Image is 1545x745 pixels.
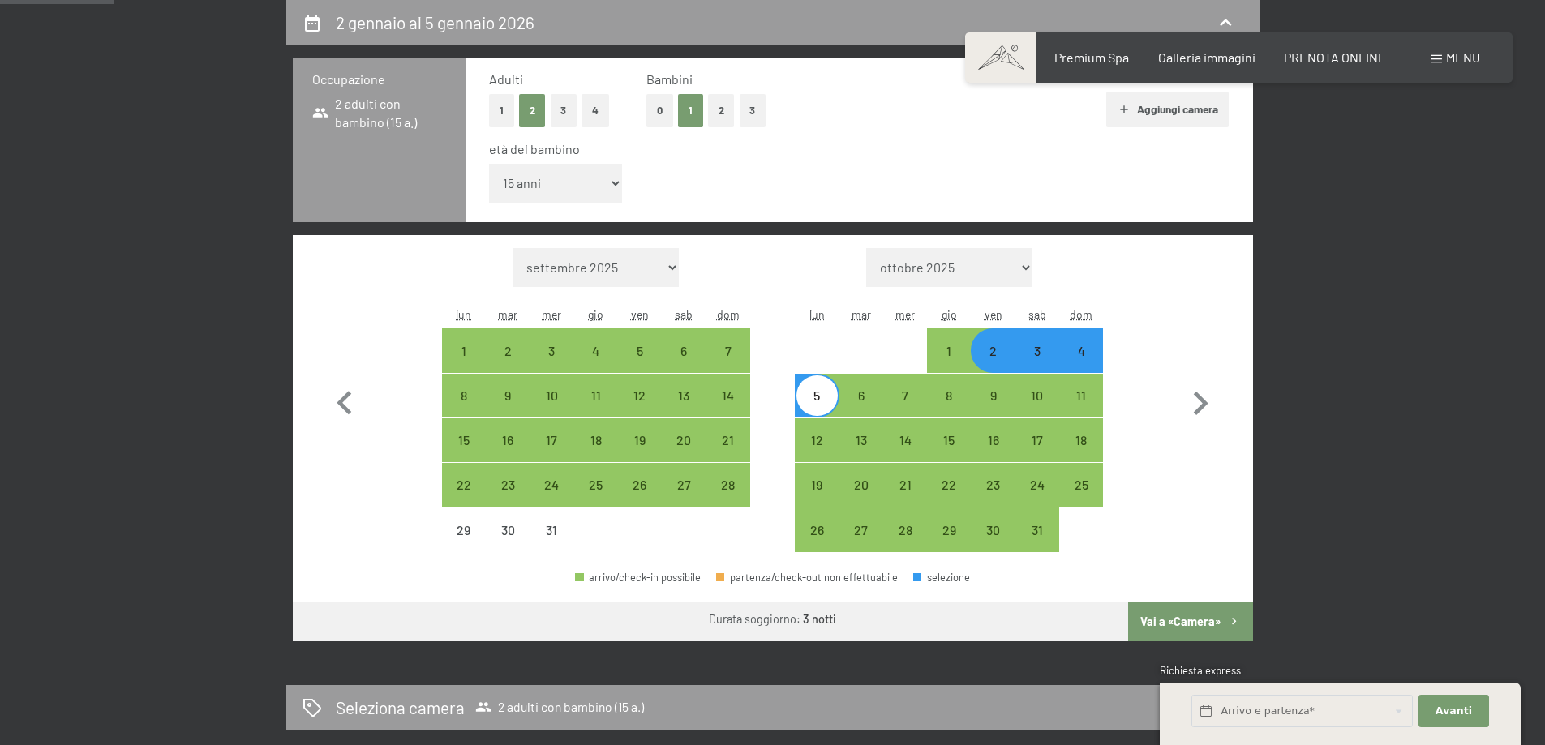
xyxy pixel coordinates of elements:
[885,434,925,474] div: 14
[839,463,883,507] div: Tue Jan 20 2026
[663,434,704,474] div: 20
[1059,418,1103,462] div: Sun Jan 18 2026
[1059,374,1103,417] div: arrivo/check-in possibile
[971,463,1015,507] div: Fri Jan 23 2026
[530,507,573,551] div: arrivo/check-in non effettuabile
[927,418,971,462] div: arrivo/check-in possibile
[809,307,825,321] abbr: lunedì
[929,434,969,474] div: 15
[1059,463,1103,507] div: arrivo/check-in possibile
[662,374,706,417] div: Sat Dec 13 2025
[706,463,749,507] div: arrivo/check-in possibile
[531,345,572,385] div: 3
[927,328,971,372] div: arrivo/check-in possibile
[1160,664,1241,677] span: Richiesta express
[927,507,971,551] div: Thu Jan 29 2026
[620,478,660,519] div: 26
[498,307,517,321] abbr: martedì
[475,699,644,715] span: 2 adulti con bambino (15 a.)
[530,507,573,551] div: Wed Dec 31 2025
[487,389,528,430] div: 9
[971,507,1015,551] div: arrivo/check-in possibile
[442,374,486,417] div: arrivo/check-in possibile
[795,507,839,551] div: Mon Jan 26 2026
[1015,374,1059,417] div: arrivo/check-in possibile
[795,463,839,507] div: Mon Jan 19 2026
[618,418,662,462] div: arrivo/check-in possibile
[574,463,618,507] div: arrivo/check-in possibile
[706,328,749,372] div: Sun Dec 07 2025
[1158,49,1255,65] a: Galleria immagini
[972,524,1013,564] div: 30
[883,507,927,551] div: Wed Jan 28 2026
[1061,345,1101,385] div: 4
[487,434,528,474] div: 16
[795,374,839,417] div: arrivo/check-in possibile
[706,374,749,417] div: Sun Dec 14 2025
[531,434,572,474] div: 17
[646,94,673,127] button: 0
[839,418,883,462] div: Tue Jan 13 2026
[574,328,618,372] div: arrivo/check-in possibile
[971,418,1015,462] div: arrivo/check-in possibile
[1059,463,1103,507] div: Sun Jan 25 2026
[1106,92,1229,127] button: Aggiungi camera
[795,463,839,507] div: arrivo/check-in possibile
[646,71,693,87] span: Bambini
[444,478,484,519] div: 22
[971,374,1015,417] div: arrivo/check-in possibile
[971,418,1015,462] div: Fri Jan 16 2026
[1028,307,1046,321] abbr: sabato
[530,374,573,417] div: arrivo/check-in possibile
[706,328,749,372] div: arrivo/check-in possibile
[442,374,486,417] div: Mon Dec 08 2025
[795,418,839,462] div: Mon Jan 12 2026
[574,374,618,417] div: Thu Dec 11 2025
[1017,389,1058,430] div: 10
[1015,463,1059,507] div: arrivo/check-in possibile
[618,328,662,372] div: Fri Dec 05 2025
[706,418,749,462] div: Sun Dec 21 2025
[971,507,1015,551] div: Fri Jan 30 2026
[442,507,486,551] div: arrivo/check-in non effettuabile
[576,434,616,474] div: 18
[971,328,1015,372] div: arrivo/check-in possibile
[1177,248,1224,553] button: Mese successivo
[663,478,704,519] div: 27
[1059,374,1103,417] div: Sun Jan 11 2026
[1284,49,1386,65] a: PRENOTA ONLINE
[839,374,883,417] div: Tue Jan 06 2026
[588,307,603,321] abbr: giovedì
[716,572,898,583] div: partenza/check-out non effettuabile
[1059,328,1103,372] div: arrivo/check-in possibile
[486,328,530,372] div: Tue Dec 02 2025
[678,94,703,127] button: 1
[444,524,484,564] div: 29
[796,434,837,474] div: 12
[852,307,871,321] abbr: martedì
[883,418,927,462] div: Wed Jan 14 2026
[530,328,573,372] div: Wed Dec 03 2025
[1017,345,1058,385] div: 3
[618,328,662,372] div: arrivo/check-in possibile
[442,328,486,372] div: arrivo/check-in possibile
[709,611,836,627] div: Durata soggiorno:
[839,418,883,462] div: arrivo/check-in possibile
[971,463,1015,507] div: arrivo/check-in possibile
[795,507,839,551] div: arrivo/check-in possibile
[312,71,446,88] h3: Occupazione
[486,418,530,462] div: arrivo/check-in possibile
[1015,418,1059,462] div: Sat Jan 17 2026
[1059,418,1103,462] div: arrivo/check-in possibile
[456,307,471,321] abbr: lunedì
[542,307,561,321] abbr: mercoledì
[620,434,660,474] div: 19
[530,328,573,372] div: arrivo/check-in possibile
[1015,328,1059,372] div: arrivo/check-in possibile
[895,307,915,321] abbr: mercoledì
[489,71,523,87] span: Adulti
[530,463,573,507] div: arrivo/check-in possibile
[530,374,573,417] div: Wed Dec 10 2025
[576,389,616,430] div: 11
